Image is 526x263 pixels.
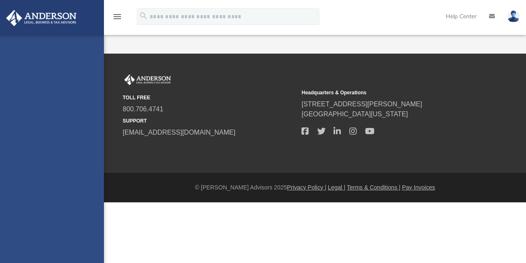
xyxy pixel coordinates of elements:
[112,12,122,22] i: menu
[139,11,148,20] i: search
[301,89,474,96] small: Headquarters & Operations
[123,94,296,101] small: TOLL FREE
[301,101,422,108] a: [STREET_ADDRESS][PERSON_NAME]
[123,129,235,136] a: [EMAIL_ADDRESS][DOMAIN_NAME]
[4,10,79,26] img: Anderson Advisors Platinum Portal
[104,183,526,192] div: © [PERSON_NAME] Advisors 2025
[287,184,326,191] a: Privacy Policy |
[402,184,435,191] a: Pay Invoices
[347,184,400,191] a: Terms & Conditions |
[123,117,296,125] small: SUPPORT
[123,106,163,113] a: 800.706.4741
[123,74,173,85] img: Anderson Advisors Platinum Portal
[301,111,408,118] a: [GEOGRAPHIC_DATA][US_STATE]
[507,10,520,22] img: User Pic
[328,184,346,191] a: Legal |
[112,16,122,22] a: menu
